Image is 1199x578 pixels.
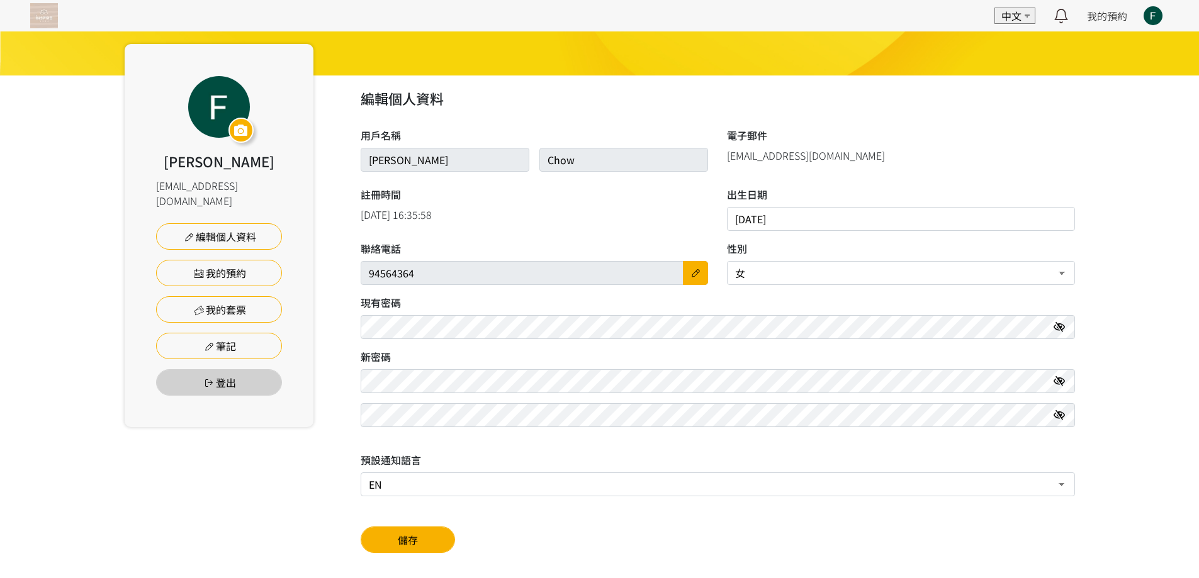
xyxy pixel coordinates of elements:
[156,296,282,323] a: 我的套票
[361,88,1075,109] h2: 編輯個人資料
[156,223,282,250] a: 編輯個人資料
[156,369,282,396] button: 登出
[361,452,421,467] label: 預設通知語言
[30,3,58,28] img: T57dtJh47iSJKDtQ57dN6xVUMYY2M0XQuGF02OI4.png
[727,148,1074,163] div: [EMAIL_ADDRESS][DOMAIN_NAME]
[156,260,282,286] a: 我的預約
[361,148,529,172] input: 請輸入名稱
[361,207,708,222] div: [DATE] 16:35:58
[727,207,1074,231] input: 出生日期
[156,333,282,359] a: 筆記
[361,526,455,553] button: 儲存
[361,241,401,256] label: 聯絡電話
[361,187,401,202] label: 註冊時間
[361,295,401,310] label: 現有密碼
[1087,8,1127,23] a: 我的預約
[539,148,708,172] input: 請輸入姓氏
[727,128,767,143] label: 電子郵件
[727,187,767,202] label: 出生日期
[727,241,747,256] label: 性別
[156,178,282,208] div: [EMAIL_ADDRESS][DOMAIN_NAME]
[361,349,391,364] label: 新密碼
[164,151,274,172] div: [PERSON_NAME]
[361,128,401,143] label: 用戶名稱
